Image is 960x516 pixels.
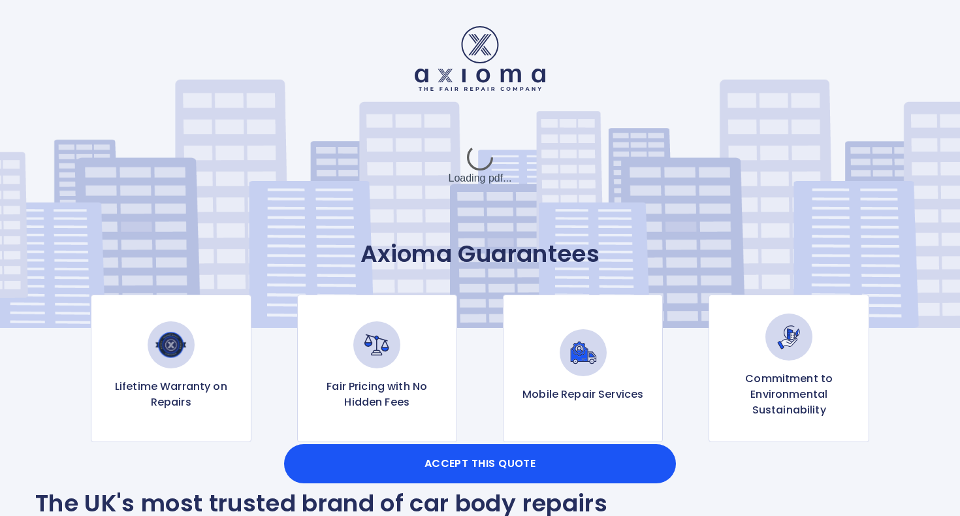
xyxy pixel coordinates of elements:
[415,26,545,91] img: Logo
[102,379,240,410] p: Lifetime Warranty on Repairs
[765,314,812,361] img: Commitment to Environmental Sustainability
[353,321,400,368] img: Fair Pricing with No Hidden Fees
[308,379,446,410] p: Fair Pricing with No Hidden Fees
[35,240,925,268] p: Axioma Guarantees
[382,133,578,198] div: Loading pdf...
[560,329,607,376] img: Mobile Repair Services
[148,321,195,368] img: Lifetime Warranty on Repairs
[720,371,857,418] p: Commitment to Environmental Sustainability
[284,444,676,483] button: Accept this Quote
[522,387,643,402] p: Mobile Repair Services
